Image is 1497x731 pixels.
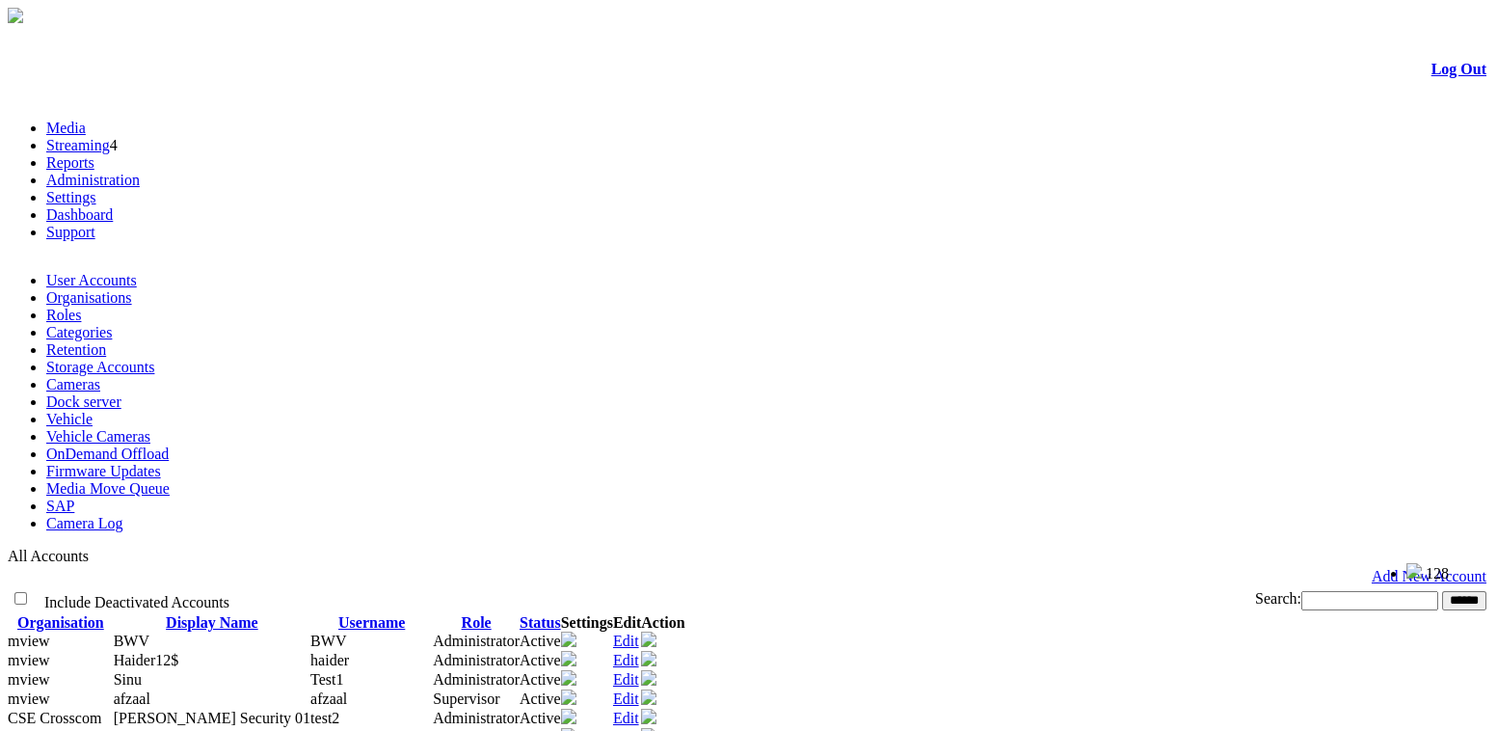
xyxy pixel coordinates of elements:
[46,498,74,514] a: SAP
[613,710,639,726] a: Edit
[46,206,113,223] a: Dashboard
[433,651,520,670] td: Administrator
[8,548,89,564] span: All Accounts
[46,137,110,153] a: Streaming
[561,614,613,632] th: Settings
[46,463,161,479] a: Firmware Updates
[46,393,121,410] a: Dock server
[1406,563,1422,579] img: bell25.png
[114,710,310,726] span: Contact Method: SMS and Email
[520,670,561,690] td: Active
[520,614,561,631] a: Status
[641,711,656,727] a: Deactivate
[46,480,170,497] a: Media Move Queue
[46,154,94,171] a: Reports
[641,709,656,724] img: user-active-green-icon.svg
[641,690,656,705] img: user-active-green-icon.svg
[46,324,112,340] a: Categories
[46,515,123,531] a: Camera Log
[44,594,229,610] span: Include Deactivated Accounts
[8,652,50,668] span: mview
[310,633,346,649] span: BWV
[641,653,656,669] a: Deactivate
[561,690,576,705] img: camera24.png
[462,614,492,631] a: Role
[46,189,96,205] a: Settings
[1204,564,1368,579] span: Welcome, BWV (Administrator)
[1426,565,1449,582] span: 128
[641,614,684,632] th: Action
[613,633,639,649] a: Edit
[46,224,95,240] a: Support
[46,341,106,358] a: Retention
[520,690,561,709] td: Active
[613,614,641,632] th: Edit
[46,411,93,427] a: Vehicle
[730,590,1486,610] div: Search:
[46,120,86,136] a: Media
[641,632,656,647] img: user-active-green-icon.svg
[114,671,142,688] span: Contact Method: SMS and Email
[166,614,258,631] a: Display Name
[520,632,561,651] td: Active
[46,272,137,288] a: User Accounts
[17,614,104,631] a: Organisation
[561,651,576,666] img: camera24.png
[46,376,100,393] a: Cameras
[310,652,349,668] span: haider
[641,672,656,689] a: Deactivate
[520,709,561,728] td: Active
[613,690,639,707] a: Edit
[110,137,118,153] span: 4
[8,8,23,23] img: arrow-3.png
[114,652,179,668] span: Contact Method: SMS and Email
[641,651,656,666] img: user-active-green-icon.svg
[433,690,520,709] td: Supervisor
[433,632,520,651] td: Administrator
[310,710,339,726] span: test2
[641,670,656,686] img: user-active-green-icon.svg
[433,709,520,728] td: Administrator
[8,710,101,726] span: CSE Crosscom
[561,709,576,724] img: camera24.png
[8,671,50,688] span: mview
[46,428,150,445] a: Vehicle Cameras
[46,446,169,462] a: OnDemand Offload
[114,690,150,707] span: Contact Method: SMS and Email
[338,614,405,631] a: Username
[561,632,576,647] img: camera24.png
[310,690,347,707] span: afzaal
[433,670,520,690] td: Administrator
[46,359,154,375] a: Storage Accounts
[641,691,656,708] a: Deactivate
[561,670,576,686] img: camera24.png
[641,634,656,650] a: Deactivate
[46,172,140,188] a: Administration
[1431,61,1486,77] a: Log Out
[520,651,561,670] td: Active
[114,633,149,649] span: Contact Method: None
[46,289,132,306] a: Organisations
[613,652,639,668] a: Edit
[46,307,81,323] a: Roles
[310,671,343,688] span: Test1
[8,690,50,707] span: mview
[613,671,639,688] a: Edit
[8,633,50,649] span: mview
